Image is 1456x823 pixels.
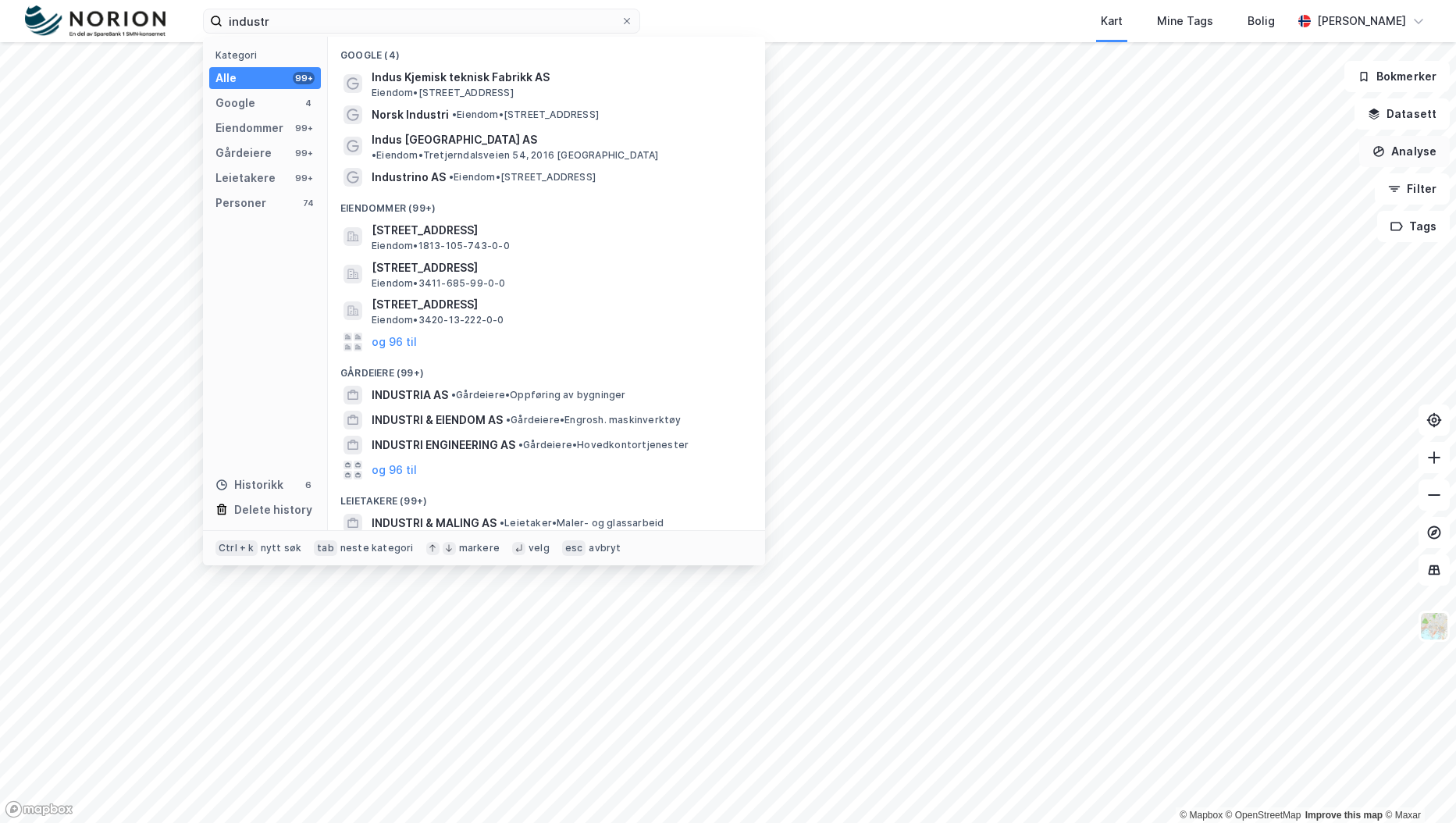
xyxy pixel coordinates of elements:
[372,87,514,99] span: Eiendom • [STREET_ADDRESS]
[340,542,414,554] div: neste kategori
[1305,810,1383,821] a: Improve this map
[25,5,166,37] img: norion-logo.80e7a08dc31c2e691866.png
[215,194,266,212] div: Personer
[328,483,765,511] div: Leietakere (99+)
[215,69,237,87] div: Alle
[451,389,626,401] span: Gårdeiere • Oppføring av bygninger
[372,333,417,351] button: og 96 til
[302,97,315,109] div: 4
[372,258,746,277] span: [STREET_ADDRESS]
[261,542,302,554] div: nytt søk
[234,501,312,519] div: Delete history
[529,542,550,554] div: velg
[293,147,315,159] div: 99+
[1378,748,1456,823] iframe: Chat Widget
[506,414,682,426] span: Gårdeiere • Engrosh. maskinverktøy
[215,49,321,61] div: Kategori
[1359,136,1450,167] button: Analyse
[372,105,449,124] span: Norsk Industri
[500,517,664,529] span: Leietaker • Maler- og glassarbeid
[5,800,73,818] a: Mapbox homepage
[562,540,586,556] div: esc
[372,149,659,162] span: Eiendom • Tretjerndalsveien 54, 2016 [GEOGRAPHIC_DATA]
[500,517,504,529] span: •
[1157,12,1213,30] div: Mine Tags
[302,197,315,209] div: 74
[372,68,746,87] span: Indus Kjemisk teknisk Fabrikk AS
[1180,810,1223,821] a: Mapbox
[372,295,746,314] span: [STREET_ADDRESS]
[328,190,765,218] div: Eiendommer (99+)
[372,436,515,454] span: INDUSTRI ENGINEERING AS
[215,476,283,494] div: Historikk
[372,130,537,149] span: Indus [GEOGRAPHIC_DATA] AS
[372,314,504,326] span: Eiendom • 3420-13-222-0-0
[372,461,417,479] button: og 96 til
[589,542,621,554] div: avbryt
[518,439,523,451] span: •
[293,72,315,84] div: 99+
[372,277,506,290] span: Eiendom • 3411-685-99-0-0
[449,171,454,183] span: •
[372,149,376,161] span: •
[372,240,510,252] span: Eiendom • 1813-105-743-0-0
[506,414,511,426] span: •
[452,109,599,121] span: Eiendom • [STREET_ADDRESS]
[451,389,456,401] span: •
[459,542,500,554] div: markere
[1317,12,1406,30] div: [PERSON_NAME]
[372,514,497,533] span: INDUSTRI & MALING AS
[302,479,315,491] div: 6
[372,168,446,187] span: Industrino AS
[1378,748,1456,823] div: Kontrollprogram for chat
[1248,12,1275,30] div: Bolig
[452,109,457,120] span: •
[1226,810,1301,821] a: OpenStreetMap
[215,144,272,162] div: Gårdeiere
[372,221,746,240] span: [STREET_ADDRESS]
[293,122,315,134] div: 99+
[328,37,765,65] div: Google (4)
[215,119,283,137] div: Eiendommer
[1344,61,1450,92] button: Bokmerker
[1377,211,1450,242] button: Tags
[518,439,689,451] span: Gårdeiere • Hovedkontortjenester
[215,540,258,556] div: Ctrl + k
[1375,173,1450,205] button: Filter
[1101,12,1123,30] div: Kart
[215,94,255,112] div: Google
[1355,98,1450,130] button: Datasett
[372,411,503,429] span: INDUSTRI & EIENDOM AS
[328,354,765,383] div: Gårdeiere (99+)
[215,169,276,187] div: Leietakere
[314,540,337,556] div: tab
[372,386,448,404] span: INDUSTRIA AS
[293,172,315,184] div: 99+
[449,171,596,183] span: Eiendom • [STREET_ADDRESS]
[222,9,621,33] input: Søk på adresse, matrikkel, gårdeiere, leietakere eller personer
[1419,611,1449,641] img: Z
